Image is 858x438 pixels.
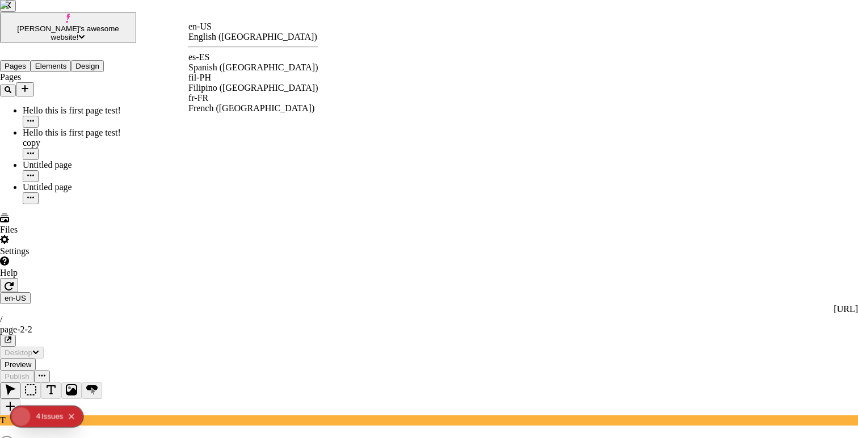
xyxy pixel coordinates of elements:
div: fil-PH [188,73,318,83]
div: es-ES [188,52,318,62]
div: en-US [188,22,318,32]
div: Open locale picker [188,22,318,113]
div: English ([GEOGRAPHIC_DATA]) [188,32,318,42]
div: fr-FR [188,93,318,103]
div: Spanish ([GEOGRAPHIC_DATA]) [188,62,318,73]
div: French ([GEOGRAPHIC_DATA]) [188,103,318,113]
div: Filipino ([GEOGRAPHIC_DATA]) [188,83,318,93]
